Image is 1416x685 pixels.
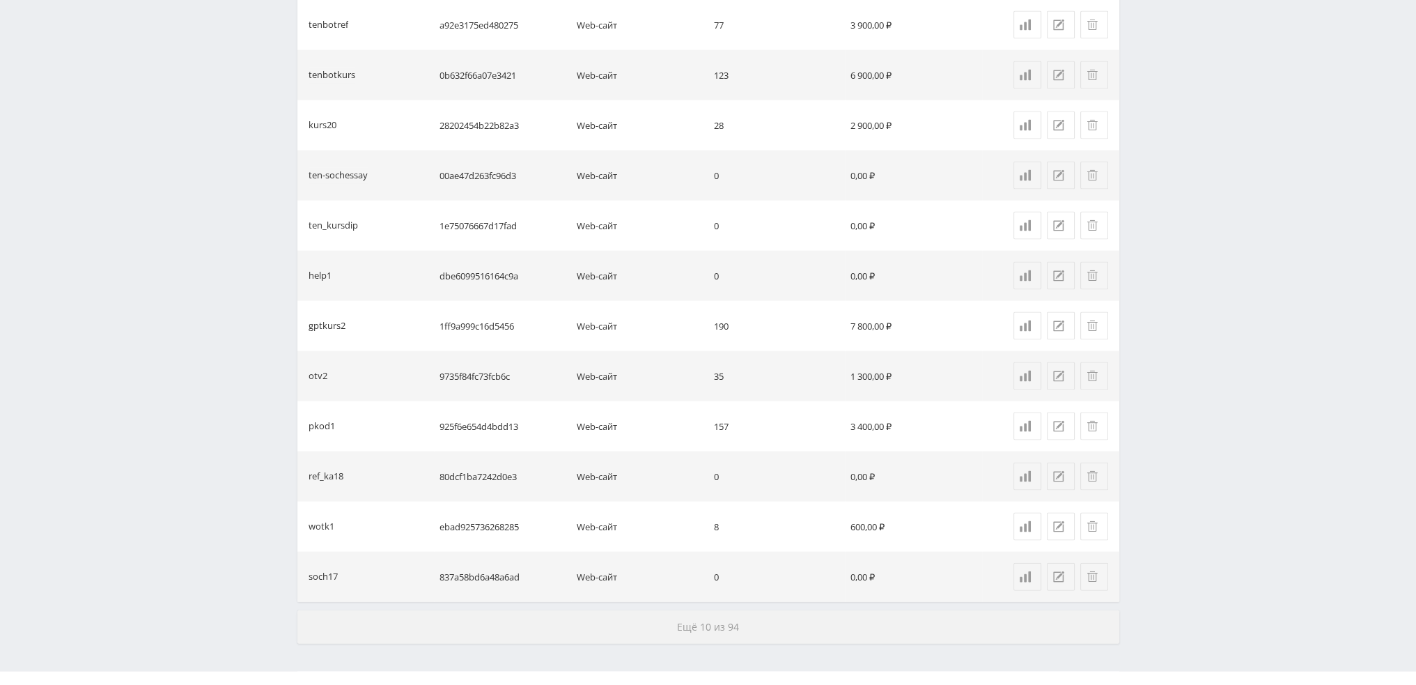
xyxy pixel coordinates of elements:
[297,610,1119,644] button: Ещё 10 из 94
[1047,212,1075,240] button: Редактировать
[434,201,571,251] td: 1e75076667d17fad
[845,100,982,151] td: 2 900,00 ₽
[1080,463,1108,491] button: Удалить
[571,502,708,552] td: Web-сайт
[708,251,845,301] td: 0
[845,401,982,452] td: 3 400,00 ₽
[708,50,845,100] td: 123
[1013,212,1041,240] a: Статистика
[708,452,845,502] td: 0
[845,301,982,351] td: 7 800,00 ₽
[571,401,708,452] td: Web-сайт
[1047,312,1075,340] button: Редактировать
[309,369,327,385] div: otv2
[571,201,708,251] td: Web-сайт
[434,301,571,351] td: 1ff9a999c16d5456
[708,100,845,151] td: 28
[1080,513,1108,541] button: Удалить
[309,318,345,334] div: gptkurs2
[845,452,982,502] td: 0,00 ₽
[309,469,343,485] div: ref_ka18
[434,151,571,201] td: 00ae47d263fc96d3
[1047,463,1075,491] button: Редактировать
[309,68,355,84] div: tenbotkurs
[571,50,708,100] td: Web-сайт
[1080,312,1108,340] button: Удалить
[1080,563,1108,591] button: Удалить
[309,168,368,184] div: ten-sochessay
[845,502,982,552] td: 600,00 ₽
[1013,61,1041,89] a: Статистика
[434,552,571,602] td: 837a58bd6a48a6ad
[1013,362,1041,390] a: Статистика
[309,569,338,585] div: soch17
[1013,312,1041,340] a: Статистика
[571,100,708,151] td: Web-сайт
[1013,463,1041,491] a: Статистика
[309,17,348,33] div: tenbotref
[1080,212,1108,240] button: Удалить
[1013,413,1041,440] a: Статистика
[434,401,571,452] td: 925f6e654d4bdd13
[434,251,571,301] td: dbe6099516164c9a
[434,502,571,552] td: ebad925736268285
[434,351,571,401] td: 9735f84fc73fcb6c
[845,251,982,301] td: 0,00 ₽
[571,552,708,602] td: Web-сайт
[1047,111,1075,139] button: Редактировать
[708,201,845,251] td: 0
[708,401,845,452] td: 157
[1080,262,1108,290] button: Удалить
[1080,11,1108,39] button: Удалить
[845,351,982,401] td: 1 300,00 ₽
[1047,61,1075,89] button: Редактировать
[571,351,708,401] td: Web-сайт
[1047,162,1075,190] button: Редактировать
[1080,413,1108,440] button: Удалить
[571,251,708,301] td: Web-сайт
[1047,413,1075,440] button: Редактировать
[571,151,708,201] td: Web-сайт
[1013,563,1041,591] a: Статистика
[571,301,708,351] td: Web-сайт
[309,519,334,535] div: wotk1
[571,452,708,502] td: Web-сайт
[1047,262,1075,290] button: Редактировать
[677,620,739,633] span: Ещё 10 из 94
[845,151,982,201] td: 0,00 ₽
[1013,162,1041,190] a: Статистика
[1047,563,1075,591] button: Редактировать
[309,419,335,435] div: pkod1
[1013,262,1041,290] a: Статистика
[1013,11,1041,39] a: Статистика
[1080,162,1108,190] button: Удалить
[1080,362,1108,390] button: Удалить
[309,218,358,234] div: ten_kursdip
[1013,513,1041,541] a: Статистика
[434,452,571,502] td: 80dcf1ba7242d0e3
[708,151,845,201] td: 0
[309,118,336,134] div: kurs20
[1080,61,1108,89] button: Удалить
[845,50,982,100] td: 6 900,00 ₽
[708,351,845,401] td: 35
[845,201,982,251] td: 0,00 ₽
[1047,362,1075,390] button: Редактировать
[708,552,845,602] td: 0
[1080,111,1108,139] button: Удалить
[309,268,332,284] div: help1
[1047,513,1075,541] button: Редактировать
[1047,11,1075,39] button: Редактировать
[708,301,845,351] td: 190
[845,552,982,602] td: 0,00 ₽
[434,50,571,100] td: 0b632f66a07e3421
[1013,111,1041,139] a: Статистика
[434,100,571,151] td: 28202454b22b82a3
[708,502,845,552] td: 8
